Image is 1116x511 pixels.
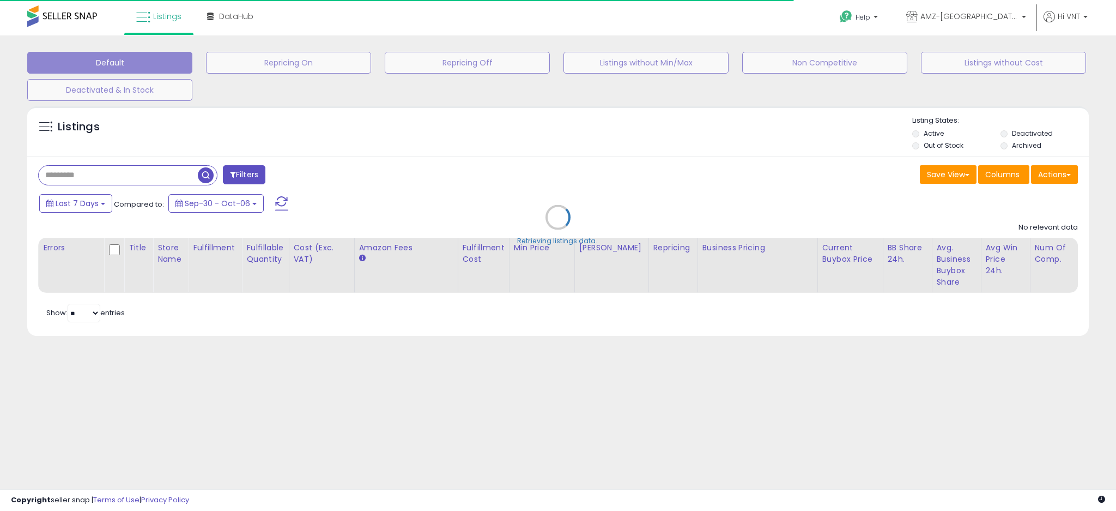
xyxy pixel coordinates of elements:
i: Get Help [839,10,853,23]
button: Listings without Min/Max [563,52,729,74]
span: DataHub [219,11,253,22]
span: Hi VNT [1058,11,1080,22]
div: Retrieving listings data.. [517,236,599,246]
button: Listings without Cost [921,52,1086,74]
span: AMZ-[GEOGRAPHIC_DATA] [920,11,1018,22]
button: Repricing On [206,52,371,74]
button: Non Competitive [742,52,907,74]
span: Help [856,13,870,22]
a: Help [831,2,889,35]
a: Hi VNT [1044,11,1088,35]
button: Deactivated & In Stock [27,79,192,101]
span: Listings [153,11,181,22]
button: Default [27,52,192,74]
button: Repricing Off [385,52,550,74]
